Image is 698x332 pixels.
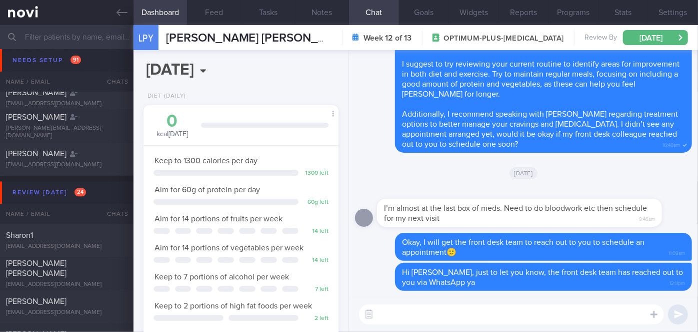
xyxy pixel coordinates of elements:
[662,139,680,149] span: 10:40am
[10,186,88,200] div: Review [DATE]
[154,244,303,252] span: Aim for 14 portions of vegetables per week
[153,113,191,130] div: 0
[639,213,655,223] span: 9:46am
[6,125,127,140] div: [PERSON_NAME][EMAIL_ADDRESS][DOMAIN_NAME]
[154,215,282,223] span: Aim for 14 portions of fruits per week
[384,204,647,222] span: I’m almost at the last box of meds. Need to do bloodwork etc then schedule for my next visit
[509,167,538,179] span: [DATE]
[303,170,328,177] div: 1300 left
[584,34,617,43] span: Review By
[6,101,127,108] div: [EMAIL_ADDRESS][DOMAIN_NAME]
[74,188,86,197] span: 24
[303,228,328,235] div: 14 left
[6,79,66,97] span: [PERSON_NAME] [PERSON_NAME]
[303,199,328,206] div: 60 g left
[154,157,257,165] span: Keep to 1300 calories per day
[143,93,186,100] div: Diet (Daily)
[6,162,127,169] div: [EMAIL_ADDRESS][DOMAIN_NAME]
[6,243,127,251] div: [EMAIL_ADDRESS][DOMAIN_NAME]
[303,315,328,322] div: 2 left
[6,150,66,158] span: [PERSON_NAME]
[131,19,161,58] div: LPY
[6,114,66,122] span: [PERSON_NAME]
[6,232,33,240] span: Sharon1
[6,68,127,75] div: [EMAIL_ADDRESS][DOMAIN_NAME]
[303,286,328,293] div: 7 left
[402,268,683,286] span: Hi [PERSON_NAME], just to let you know, the front desk team has reached out to you via WhatsApp ya
[166,32,458,44] span: [PERSON_NAME] [PERSON_NAME] ([PERSON_NAME])
[154,302,312,310] span: Keep to 2 portions of high fat foods per week
[402,110,678,148] span: Additionally, I recommend speaking with [PERSON_NAME] regarding treatment options to better manag...
[6,281,127,289] div: [EMAIL_ADDRESS][DOMAIN_NAME]
[153,113,191,139] div: kcal [DATE]
[669,277,685,287] span: 12:11pm
[154,273,289,281] span: Keep to 7 portions of alcohol per week
[6,298,66,306] span: [PERSON_NAME]
[93,204,133,224] div: Chats
[6,309,127,317] div: [EMAIL_ADDRESS][DOMAIN_NAME]
[402,60,679,98] span: I suggest to try reviewing your current routine to identify areas for improvement in both diet an...
[303,257,328,264] div: 14 left
[6,260,66,278] span: [PERSON_NAME] [PERSON_NAME]
[623,30,688,45] button: [DATE]
[668,247,685,257] span: 11:09am
[154,186,260,194] span: Aim for 60g of protein per day
[444,34,564,44] span: OPTIMUM-PLUS-[MEDICAL_DATA]
[402,238,644,256] span: Okay, I will get the front desk team to reach out to you to schedule an appointment🙂
[364,33,412,43] strong: Week 12 of 13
